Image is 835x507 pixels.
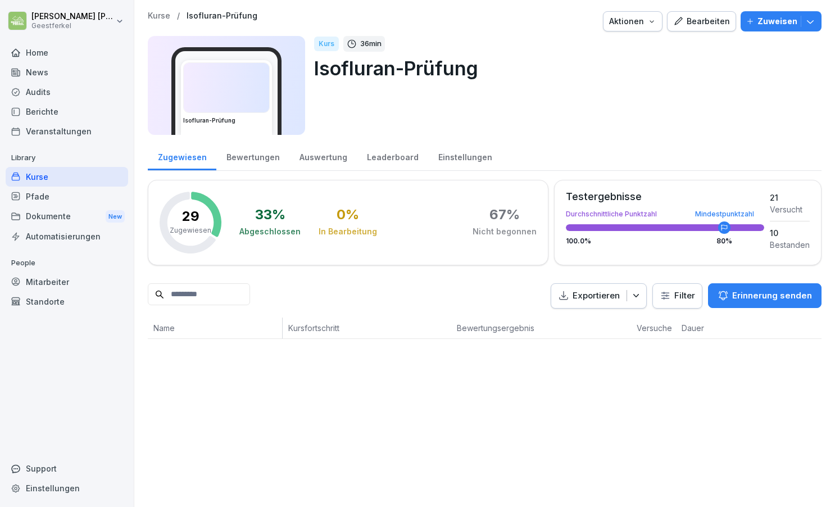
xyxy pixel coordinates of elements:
[153,322,276,334] p: Name
[6,149,128,167] p: Library
[6,187,128,206] a: Pfade
[573,289,620,302] p: Exportieren
[6,254,128,272] p: People
[609,15,656,28] div: Aktionen
[732,289,812,302] p: Erinnerung senden
[566,238,764,245] div: 100.0 %
[6,102,128,121] a: Berichte
[216,142,289,170] a: Bewertungen
[239,226,301,237] div: Abgeschlossen
[473,226,537,237] div: Nicht begonnen
[716,238,732,245] div: 80 %
[770,239,810,251] div: Bestanden
[6,459,128,478] div: Support
[170,225,211,236] p: Zugewiesen
[566,211,764,218] div: Durchschnittliche Punktzahl
[660,290,695,301] div: Filter
[289,142,357,170] a: Auswertung
[148,11,170,21] a: Kurse
[637,322,670,334] p: Versuche
[6,43,128,62] a: Home
[6,206,128,227] a: DokumenteNew
[770,203,810,215] div: Versucht
[319,226,377,237] div: In Bearbeitung
[757,15,797,28] p: Zuweisen
[489,208,520,221] div: 67 %
[770,227,810,239] div: 10
[708,283,822,308] button: Erinnerung senden
[6,227,128,246] a: Automatisierungen
[6,82,128,102] a: Audits
[288,322,446,334] p: Kursfortschritt
[741,11,822,31] button: Zuweisen
[653,284,702,308] button: Filter
[770,192,810,203] div: 21
[187,11,257,21] a: Isofluran-Prüfung
[337,208,359,221] div: 0 %
[314,37,339,51] div: Kurs
[428,142,502,170] a: Einstellungen
[106,210,125,223] div: New
[566,192,764,202] div: Testergebnisse
[603,11,662,31] button: Aktionen
[177,11,180,21] p: /
[6,478,128,498] a: Einstellungen
[457,322,625,334] p: Bewertungsergebnis
[682,322,727,334] p: Dauer
[6,292,128,311] a: Standorte
[6,272,128,292] a: Mitarbeiter
[183,116,270,125] h3: Isofluran-Prüfung
[6,62,128,82] a: News
[31,12,114,21] p: [PERSON_NAME] [PERSON_NAME]
[357,142,428,170] a: Leaderboard
[673,15,730,28] div: Bearbeiten
[551,283,647,309] button: Exportieren
[148,142,216,170] a: Zugewiesen
[6,167,128,187] a: Kurse
[31,22,114,30] p: Geestferkel
[182,210,199,223] p: 29
[6,206,128,227] div: Dokumente
[667,11,736,31] button: Bearbeiten
[6,121,128,141] a: Veranstaltungen
[360,38,382,49] p: 36 min
[695,211,754,218] div: Mindestpunktzahl
[255,208,285,221] div: 33 %
[314,54,813,83] p: Isofluran-Prüfung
